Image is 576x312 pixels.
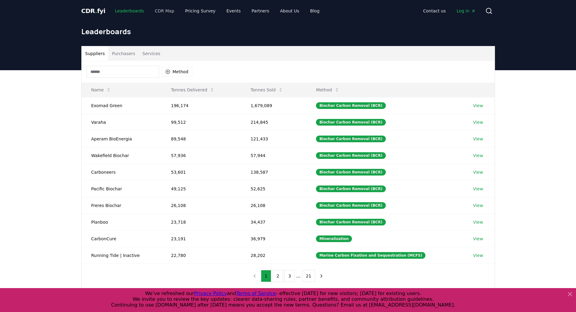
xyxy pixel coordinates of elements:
nav: Main [110,5,324,16]
td: 26,108 [161,197,241,214]
td: Running Tide | Inactive [82,247,161,264]
button: Suppliers [82,46,109,61]
button: Method [311,84,344,96]
button: Purchasers [108,46,139,61]
div: Biochar Carbon Removal (BCR) [316,219,386,225]
td: 28,202 [241,247,307,264]
td: Carboneers [82,164,161,180]
button: 2 [272,270,283,282]
a: View [473,202,483,209]
div: Biochar Carbon Removal (BCR) [316,119,386,126]
td: Wakefield Biochar [82,147,161,164]
button: Name [86,84,116,96]
td: 53,601 [161,164,241,180]
td: 49,125 [161,180,241,197]
td: 36,979 [241,230,307,247]
td: 52,625 [241,180,307,197]
td: 23,718 [161,214,241,230]
span: CDR fyi [81,7,106,15]
div: Marine Carbon Fixation and Sequestration (MCFS) [316,252,425,259]
button: 3 [284,270,295,282]
div: Biochar Carbon Removal (BCR) [316,152,386,159]
td: CarbonCure [82,230,161,247]
td: Planboo [82,214,161,230]
button: 1 [261,270,272,282]
button: Tonnes Delivered [166,84,220,96]
button: next page [316,270,327,282]
button: Services [139,46,164,61]
td: 23,191 [161,230,241,247]
a: View [473,169,483,175]
h1: Leaderboards [81,27,495,36]
span: Log in [457,8,475,14]
a: View [473,103,483,109]
td: 22,780 [161,247,241,264]
a: View [473,186,483,192]
a: Log in [452,5,480,16]
td: Freres Biochar [82,197,161,214]
a: Partners [247,5,274,16]
a: Leaderboards [110,5,149,16]
a: Blog [305,5,324,16]
div: Mineralization [316,235,352,242]
span: . [95,7,97,15]
td: 1,679,089 [241,97,307,114]
button: Tonnes Sold [246,84,288,96]
td: 214,845 [241,114,307,130]
td: 57,944 [241,147,307,164]
a: View [473,252,483,258]
td: Pacific Biochar [82,180,161,197]
td: 57,936 [161,147,241,164]
a: View [473,153,483,159]
a: View [473,119,483,125]
td: Varaha [82,114,161,130]
div: Biochar Carbon Removal (BCR) [316,169,386,176]
a: Events [222,5,246,16]
td: Aperam BioEnergia [82,130,161,147]
div: Biochar Carbon Removal (BCR) [316,136,386,142]
a: CDR Map [150,5,179,16]
div: Biochar Carbon Removal (BCR) [316,186,386,192]
a: View [473,136,483,142]
td: 34,437 [241,214,307,230]
li: ... [296,272,301,280]
td: 26,108 [241,197,307,214]
div: Biochar Carbon Removal (BCR) [316,102,386,109]
button: 21 [302,270,315,282]
nav: Main [418,5,480,16]
a: Contact us [418,5,451,16]
div: Biochar Carbon Removal (BCR) [316,202,386,209]
td: 138,587 [241,164,307,180]
td: Exomad Green [82,97,161,114]
a: View [473,236,483,242]
td: 196,174 [161,97,241,114]
button: Method [161,67,193,77]
td: 121,433 [241,130,307,147]
a: View [473,219,483,225]
a: CDR.fyi [81,7,106,15]
td: 89,548 [161,130,241,147]
td: 99,512 [161,114,241,130]
a: About Us [275,5,304,16]
a: Pricing Survey [180,5,220,16]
